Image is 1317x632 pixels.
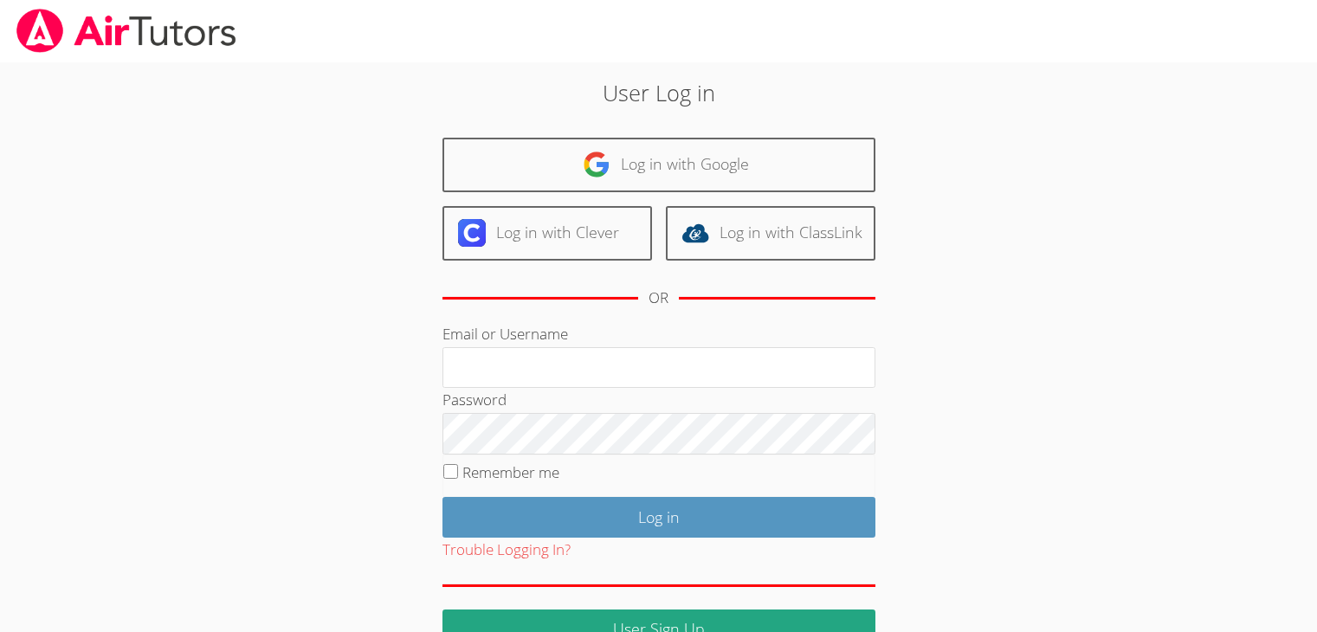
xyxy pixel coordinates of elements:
img: classlink-logo-d6bb404cc1216ec64c9a2012d9dc4662098be43eaf13dc465df04b49fa7ab582.svg [681,219,709,247]
label: Password [442,390,507,410]
img: clever-logo-6eab21bc6e7a338710f1a6ff85c0baf02591cd810cc4098c63d3a4b26e2feb20.svg [458,219,486,247]
a: Log in with Clever [442,206,652,261]
label: Remember me [462,462,559,482]
a: Log in with ClassLink [666,206,875,261]
div: OR [649,286,668,311]
a: Log in with Google [442,138,875,192]
button: Trouble Logging In? [442,538,571,563]
h2: User Log in [303,76,1014,109]
input: Log in [442,497,875,538]
label: Email or Username [442,324,568,344]
img: google-logo-50288ca7cdecda66e5e0955fdab243c47b7ad437acaf1139b6f446037453330a.svg [583,151,610,178]
img: airtutors_banner-c4298cdbf04f3fff15de1276eac7730deb9818008684d7c2e4769d2f7ddbe033.png [15,9,238,53]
